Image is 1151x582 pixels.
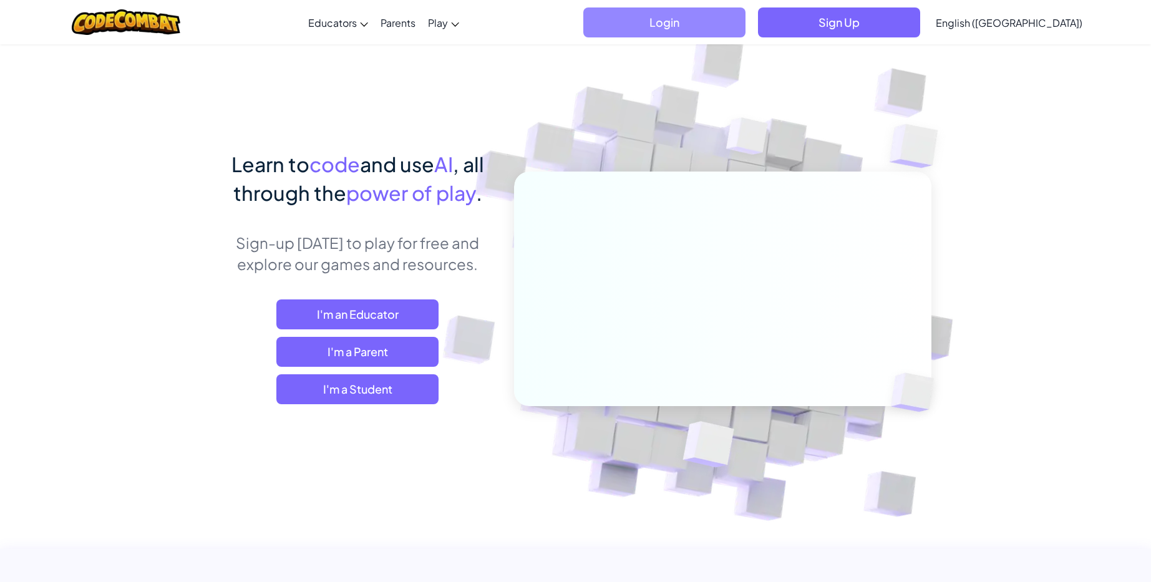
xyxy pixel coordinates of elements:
img: Overlap cubes [870,347,963,438]
p: Sign-up [DATE] to play for free and explore our games and resources. [220,232,495,274]
img: Overlap cubes [652,395,764,498]
button: Login [583,7,745,37]
a: English ([GEOGRAPHIC_DATA]) [930,6,1089,39]
span: Educators [308,16,357,29]
a: I'm a Parent [276,337,439,367]
a: I'm an Educator [276,299,439,329]
a: Play [422,6,465,39]
span: English ([GEOGRAPHIC_DATA]) [936,16,1082,29]
a: Educators [302,6,374,39]
img: Overlap cubes [865,94,973,199]
span: and use [360,152,434,177]
button: Sign Up [758,7,920,37]
img: Overlap cubes [702,93,792,186]
span: code [309,152,360,177]
span: power of play [346,180,476,205]
a: Parents [374,6,422,39]
span: AI [434,152,453,177]
img: CodeCombat logo [72,9,181,35]
button: I'm a Student [276,374,439,404]
span: Learn to [231,152,309,177]
span: . [476,180,482,205]
span: Play [428,16,448,29]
